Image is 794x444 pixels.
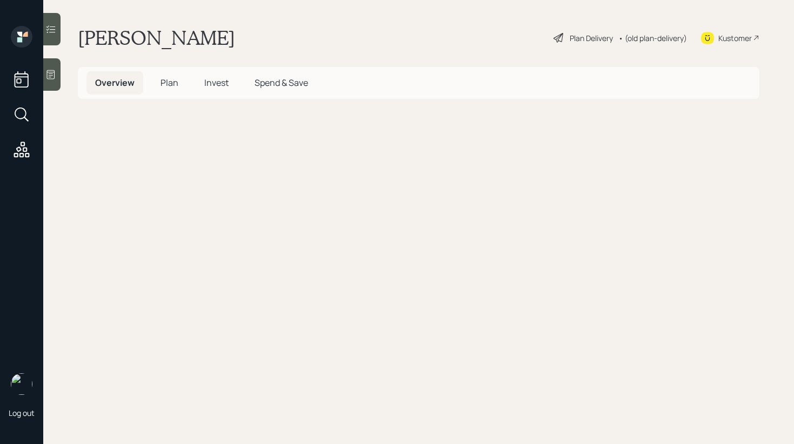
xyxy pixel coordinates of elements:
span: Plan [161,77,178,89]
img: retirable_logo.png [11,373,32,395]
div: Log out [9,408,35,418]
span: Spend & Save [255,77,308,89]
span: Overview [95,77,135,89]
div: • (old plan-delivery) [618,32,687,44]
div: Plan Delivery [570,32,613,44]
div: Kustomer [718,32,752,44]
h1: [PERSON_NAME] [78,26,235,50]
span: Invest [204,77,229,89]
